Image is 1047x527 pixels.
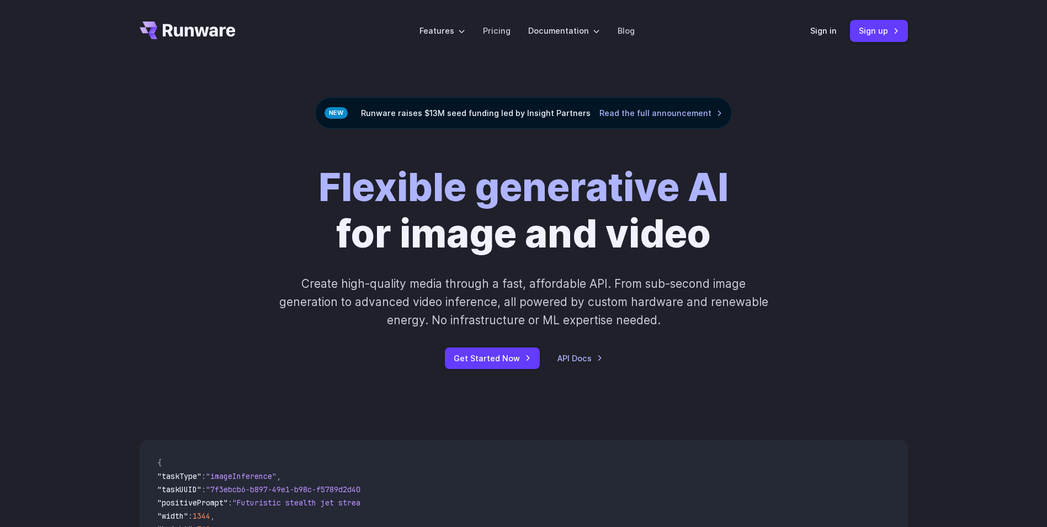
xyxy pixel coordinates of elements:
[188,511,193,521] span: :
[201,471,206,481] span: :
[228,498,232,508] span: :
[850,20,908,41] a: Sign up
[599,107,722,119] a: Read the full announcement
[140,22,236,39] a: Go to /
[210,511,215,521] span: ,
[157,511,188,521] span: "width"
[206,484,374,494] span: "7f3ebcb6-b897-49e1-b98c-f5789d2d40d7"
[157,498,228,508] span: "positivePrompt"
[557,352,603,365] a: API Docs
[206,471,277,481] span: "imageInference"
[232,498,634,508] span: "Futuristic stealth jet streaking through a neon-lit cityscape with glowing purple exhaust"
[278,275,769,330] p: Create high-quality media through a fast, affordable API. From sub-second image generation to adv...
[618,24,635,37] a: Blog
[445,347,540,369] a: Get Started Now
[810,24,837,37] a: Sign in
[315,97,732,129] div: Runware raises $13M seed funding led by Insight Partners
[157,458,162,468] span: {
[419,24,465,37] label: Features
[157,484,201,494] span: "taskUUID"
[277,471,281,481] span: ,
[318,164,729,210] strong: Flexible generative AI
[483,24,511,37] a: Pricing
[528,24,600,37] label: Documentation
[201,484,206,494] span: :
[193,511,210,521] span: 1344
[157,471,201,481] span: "taskType"
[318,164,729,257] h1: for image and video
